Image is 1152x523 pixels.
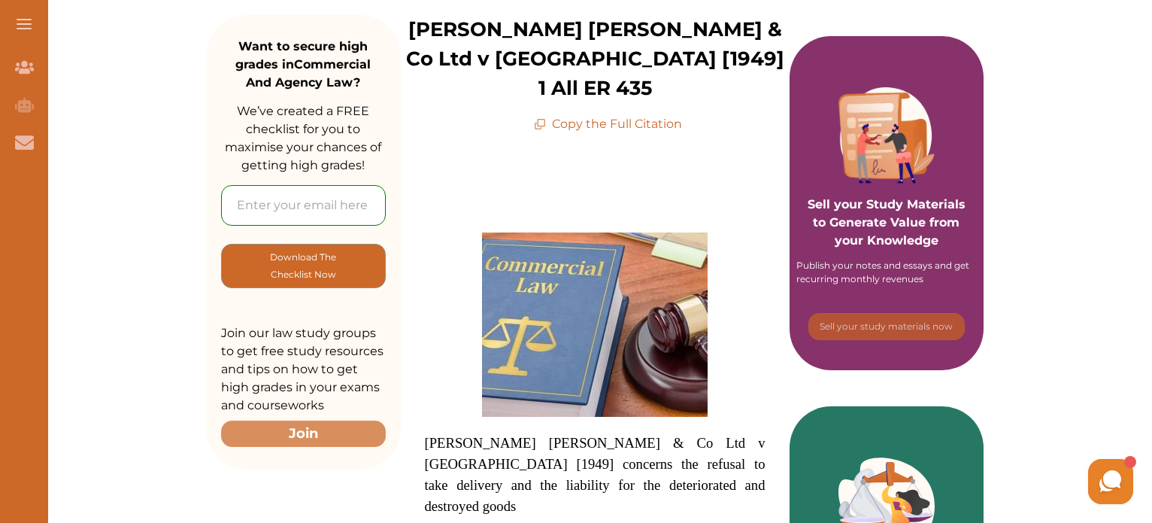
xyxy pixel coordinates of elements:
[221,324,386,415] p: Join our law study groups to get free study resources and tips on how to get high grades in your ...
[401,15,790,103] p: [PERSON_NAME] [PERSON_NAME] & Co Ltd v [GEOGRAPHIC_DATA] [1949] 1 All ER 435
[221,244,386,288] button: [object Object]
[225,104,381,172] span: We’ve created a FREE checklist for you to maximise your chances of getting high grades!
[820,320,953,333] p: Sell your study materials now
[805,154,969,250] p: Sell your Study Materials to Generate Value from your Knowledge
[808,313,965,340] button: [object Object]
[796,259,977,286] div: Publish your notes and essays and get recurring monthly revenues
[534,115,682,133] p: Copy the Full Citation
[235,39,371,90] strong: Want to secure high grades in Commercial And Agency Law ?
[791,455,1137,508] iframe: HelpCrunch
[252,248,355,284] p: Download The Checklist Now
[221,185,386,226] input: Enter your email here
[221,421,386,447] button: Join
[482,233,708,417] img: Commercial-and-Agency-Law-feature-300x245.jpg
[838,87,935,184] img: Purple card image
[425,435,765,514] span: [PERSON_NAME] [PERSON_NAME] & Co Ltd v [GEOGRAPHIC_DATA] [1949] concerns the refusal to take deli...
